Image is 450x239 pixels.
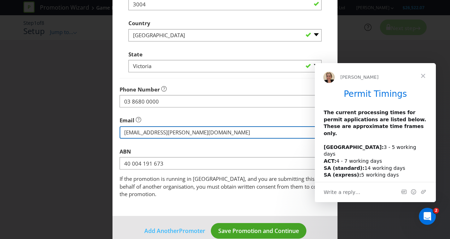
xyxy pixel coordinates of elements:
span: If the promotion is running in [GEOGRAPHIC_DATA], and you are submitting this on behalf of anothe... [120,175,330,198]
iframe: Intercom live chat [419,208,436,225]
span: State [128,51,143,58]
iframe: Intercom live chat message [315,63,436,202]
span: ABN [120,148,131,155]
span: Promoter [179,227,205,235]
span: Phone Number [120,86,160,93]
button: Save Promotion and Continue [211,223,306,239]
span: Save Promotion and Continue [218,227,299,235]
span: Add Another [144,227,179,235]
span: 2 [433,208,439,213]
input: e.g. 03 1234 9876 [120,95,330,107]
span: Country [128,20,150,27]
span: Email [120,117,134,124]
button: Add AnotherPromoter [144,226,206,235]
